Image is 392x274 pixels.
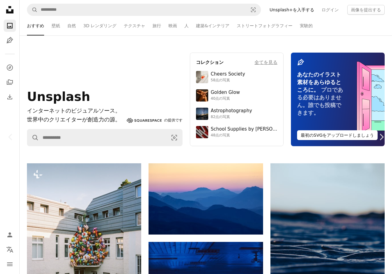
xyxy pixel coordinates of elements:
a: Astrophotography82点の写真 [196,108,277,120]
button: Unsplashで検索する [27,4,38,16]
h1: インターネットのビジュアルソース。 [27,106,124,115]
img: photo-1538592487700-be96de73306f [196,108,208,120]
a: 旅行 [153,16,161,35]
div: 48点の写真 [211,133,277,138]
button: ビジュアル検索 [166,129,182,146]
a: テクスチャ [124,16,145,35]
a: 夕暮れの空の下、波打つ砂丘 [270,246,385,252]
div: Golden Glow [211,90,240,96]
div: 40点の写真 [211,96,240,101]
p: 世界中のクリエイターが創造力の源。 [27,115,124,124]
button: ビジュアル検索 [246,4,261,16]
a: 全てを見る [254,59,277,66]
a: 自然 [67,16,76,35]
span: プロである必要はありません。誰でも投稿できます。 [297,87,343,116]
button: 最初のSVGをアップロードしましょう [297,130,378,140]
a: School Supplies by [PERSON_NAME]48点の写真 [196,126,277,138]
a: 人 [184,16,189,35]
a: 探す [4,61,16,74]
div: School Supplies by [PERSON_NAME] [211,126,277,132]
button: 言語 [4,243,16,256]
a: 実験的 [300,16,313,35]
button: メニュー [4,258,16,270]
div: Cheers Society [211,71,245,77]
a: 建物のファサードに色とりどりの風船が大群で並んでいます。 [27,237,141,243]
a: イラスト [4,34,16,46]
div: 82点の写真 [211,115,252,120]
form: サイト内でビジュアルを探す [27,129,183,146]
a: 映画 [168,16,177,35]
img: photo-1610218588353-03e3130b0e2d [196,71,208,83]
a: 写真 [4,20,16,32]
a: 建築&インテリア [196,16,229,35]
a: ダウンロード履歴 [4,91,16,103]
a: 次へ [371,108,392,166]
button: Unsplashで検索する [27,129,39,146]
div: Astrophotography [211,108,252,114]
a: Unsplash+を入手する [266,5,318,15]
img: premium_photo-1715107534993-67196b65cde7 [196,126,208,138]
h4: コレクション [196,59,224,66]
a: ストリートフォトグラフィー [237,16,292,35]
a: ログイン [318,5,342,15]
a: 3D レンダリング [83,16,116,35]
div: 58点の写真 [211,78,245,83]
img: パステルカラーの空の下に重ねられた青い山々 [149,163,263,235]
img: premium_photo-1754759085924-d6c35cb5b7a4 [196,89,208,102]
a: パステルカラーの空の下に重ねられた青い山々 [149,196,263,202]
form: サイト内でビジュアルを探す [27,4,261,16]
span: Unsplash [27,90,90,104]
a: Golden Glow40点の写真 [196,89,277,102]
a: の提供です [127,117,183,124]
a: 壁紙 [51,16,60,35]
button: 画像を提出する [347,5,385,15]
a: Cheers Society58点の写真 [196,71,277,83]
span: あなたのイラスト素材をあらゆるところに。 [297,71,341,93]
a: ログイン / 登録する [4,229,16,241]
a: コレクション [4,76,16,88]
